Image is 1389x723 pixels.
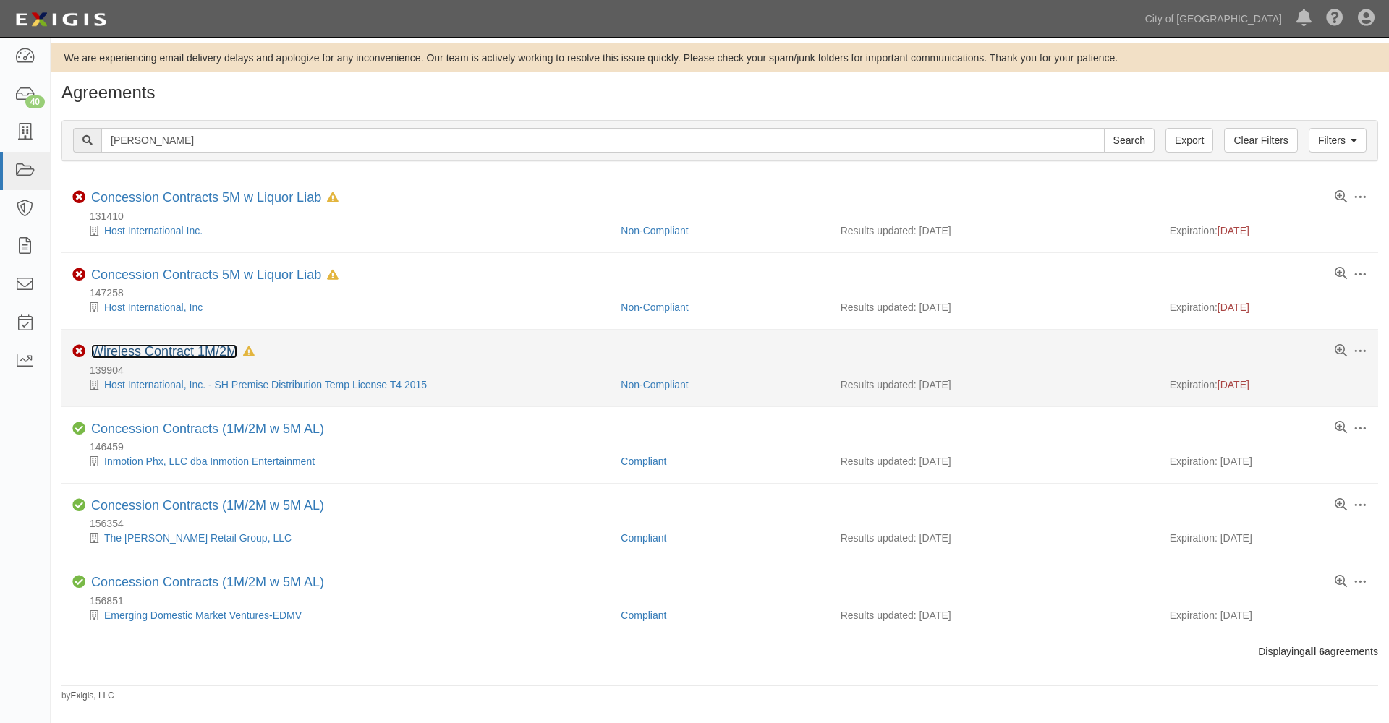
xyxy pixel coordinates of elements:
[841,454,1148,469] div: Results updated: [DATE]
[621,225,688,236] a: Non-Compliant
[91,498,324,514] div: Concession Contracts (1M/2M w 5M AL)
[1305,646,1325,657] b: all 6
[1335,422,1347,435] a: View results summary
[91,268,321,282] a: Concession Contracts 5M w Liquor Liab
[327,193,339,203] i: In Default since 07/22/2025
[104,455,315,467] a: Inmotion Phx, LLC dba Inmotion Entertainment
[72,516,1378,531] div: 156354
[621,609,666,621] a: Compliant
[72,345,85,358] i: Non-Compliant
[1335,345,1347,358] a: View results summary
[1218,379,1249,390] span: [DATE]
[621,532,666,544] a: Compliant
[104,532,292,544] a: The [PERSON_NAME] Retail Group, LLC
[72,300,610,315] div: Host International, Inc
[1170,300,1367,315] div: Expiration:
[91,575,324,589] a: Concession Contracts (1M/2M w 5M AL)
[1335,576,1347,589] a: View results summary
[1218,225,1249,236] span: [DATE]
[1326,10,1343,27] i: Help Center - Complianz
[91,268,339,283] div: Concession Contracts 5M w Liquor Liab
[1104,128,1155,153] input: Search
[91,422,324,436] a: Concession Contracts (1M/2M w 5M AL)
[91,498,324,513] a: Concession Contracts (1M/2M w 5M AL)
[1335,191,1347,204] a: View results summary
[11,7,111,33] img: logo-5460c22ac91f19d4615b14bd174203de0afe785f0fc80cf4dbbc73dc1793850b.png
[101,128,1105,153] input: Search
[1218,301,1249,313] span: [DATE]
[72,223,610,238] div: Host International Inc.
[61,690,114,702] small: by
[104,225,203,236] a: Host International Inc.
[1170,608,1367,623] div: Expiration: [DATE]
[51,51,1389,65] div: We are experiencing email delivery delays and apologize for any inconvenience. Our team is active...
[1224,128,1297,153] a: Clear Filters
[1170,531,1367,545] div: Expiration: [DATE]
[1165,128,1213,153] a: Export
[72,594,1378,608] div: 156851
[72,286,1378,300] div: 147258
[72,191,85,204] i: Non-Compliant
[91,190,321,205] a: Concession Contracts 5M w Liquor Liab
[91,575,324,591] div: Concession Contracts (1M/2M w 5M AL)
[1335,268,1347,281] a: View results summary
[72,422,85,435] i: Compliant
[621,455,666,467] a: Compliant
[1309,128,1367,153] a: Filters
[104,301,203,313] a: Host International, Inc
[841,223,1148,238] div: Results updated: [DATE]
[327,270,339,281] i: In Default since 07/22/2025
[72,499,85,512] i: Compliant
[1170,223,1367,238] div: Expiration:
[104,609,302,621] a: Emerging Domestic Market Ventures-EDMV
[841,300,1148,315] div: Results updated: [DATE]
[1170,454,1367,469] div: Expiration: [DATE]
[72,363,1378,377] div: 139904
[1138,4,1289,33] a: City of [GEOGRAPHIC_DATA]
[91,344,255,360] div: Wireless Contract 1M/2M
[72,268,85,281] i: Non-Compliant
[72,377,610,392] div: Host International, Inc. - SH Premise Distribution Temp License T4 2015
[72,209,1378,223] div: 131410
[1335,499,1347,512] a: View results summary
[72,531,610,545] div: The Marshall Retail Group, LLC
[91,190,339,206] div: Concession Contracts 5M w Liquor Liab
[72,608,610,623] div: Emerging Domestic Market Ventures-EDMV
[72,454,610,469] div: Inmotion Phx, LLC dba Inmotion Entertainment
[841,531,1148,545] div: Results updated: [DATE]
[72,440,1378,454] div: 146459
[621,301,688,313] a: Non-Compliant
[621,379,688,390] a: Non-Compliant
[72,576,85,589] i: Compliant
[1170,377,1367,392] div: Expiration:
[91,422,324,437] div: Concession Contracts (1M/2M w 5M AL)
[91,344,237,359] a: Wireless Contract 1M/2M
[243,347,255,357] i: In Default since 07/22/2025
[841,377,1148,392] div: Results updated: [DATE]
[25,95,45,108] div: 40
[841,608,1148,623] div: Results updated: [DATE]
[61,83,1378,102] h1: Agreements
[104,379,427,390] a: Host International, Inc. - SH Premise Distribution Temp License T4 2015
[51,644,1389,659] div: Displaying agreements
[71,690,114,701] a: Exigis, LLC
